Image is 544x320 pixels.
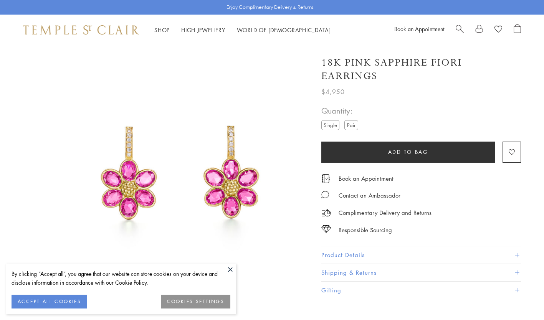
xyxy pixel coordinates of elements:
span: Add to bag [388,148,428,156]
button: Shipping & Returns [321,264,521,281]
img: Temple St. Clair [23,25,139,35]
img: icon_sourcing.svg [321,225,331,233]
a: Book an Appointment [394,25,444,33]
a: Book an Appointment [339,174,394,183]
label: Single [321,120,339,130]
a: Search [456,24,464,36]
img: icon_appointment.svg [321,174,331,183]
button: Gifting [321,282,521,299]
img: icon_delivery.svg [321,208,331,218]
button: COOKIES SETTINGS [161,295,230,308]
p: Complimentary Delivery and Returns [339,208,432,218]
a: World of [DEMOGRAPHIC_DATA]World of [DEMOGRAPHIC_DATA] [237,26,331,34]
iframe: Gorgias live chat messenger [506,284,536,312]
img: E36886-FIORIPS [50,45,310,305]
button: Add to bag [321,142,495,163]
nav: Main navigation [154,25,331,35]
button: ACCEPT ALL COOKIES [12,295,87,308]
a: View Wishlist [494,24,502,36]
p: Enjoy Complimentary Delivery & Returns [227,3,314,11]
div: By clicking “Accept all”, you agree that our website can store cookies on your device and disclos... [12,269,230,287]
img: MessageIcon-01_2.svg [321,191,329,198]
span: $4,950 [321,87,345,97]
button: Product Details [321,246,521,264]
a: ShopShop [154,26,170,34]
div: Responsible Sourcing [339,225,392,235]
a: Open Shopping Bag [514,24,521,36]
h1: 18K Pink Sapphire Fiori Earrings [321,56,521,83]
label: Pair [344,120,358,130]
span: Quantity: [321,104,361,117]
a: High JewelleryHigh Jewellery [181,26,225,34]
div: Contact an Ambassador [339,191,400,200]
